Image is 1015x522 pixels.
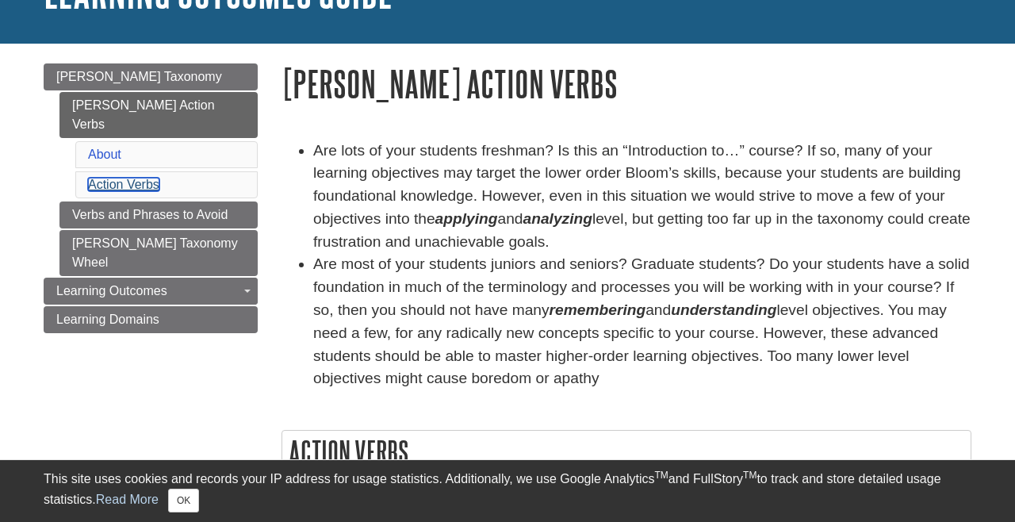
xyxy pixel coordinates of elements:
strong: analyzing [523,210,592,227]
button: Close [168,489,199,512]
a: Read More [96,493,159,506]
em: understanding [671,301,776,318]
a: [PERSON_NAME] Taxonomy [44,63,258,90]
a: [PERSON_NAME] Action Verbs [59,92,258,138]
a: About [88,148,121,161]
sup: TM [743,470,756,481]
sup: TM [654,470,668,481]
a: Action Verbs [88,178,159,191]
h2: Action Verbs [282,431,971,473]
li: Are most of your students juniors and seniors? Graduate students? Do your students have a solid f... [313,253,971,390]
span: [PERSON_NAME] Taxonomy [56,70,222,83]
h1: [PERSON_NAME] Action Verbs [282,63,971,104]
a: Learning Outcomes [44,278,258,305]
span: Learning Domains [56,313,159,326]
a: Learning Domains [44,306,258,333]
strong: applying [435,210,498,227]
a: Verbs and Phrases to Avoid [59,202,258,228]
a: [PERSON_NAME] Taxonomy Wheel [59,230,258,276]
div: Guide Page Menu [44,63,258,333]
div: This site uses cookies and records your IP address for usage statistics. Additionally, we use Goo... [44,470,971,512]
em: remembering [550,301,646,318]
span: Learning Outcomes [56,284,167,297]
li: Are lots of your students freshman? Is this an “Introduction to…” course? If so, many of your lea... [313,140,971,254]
